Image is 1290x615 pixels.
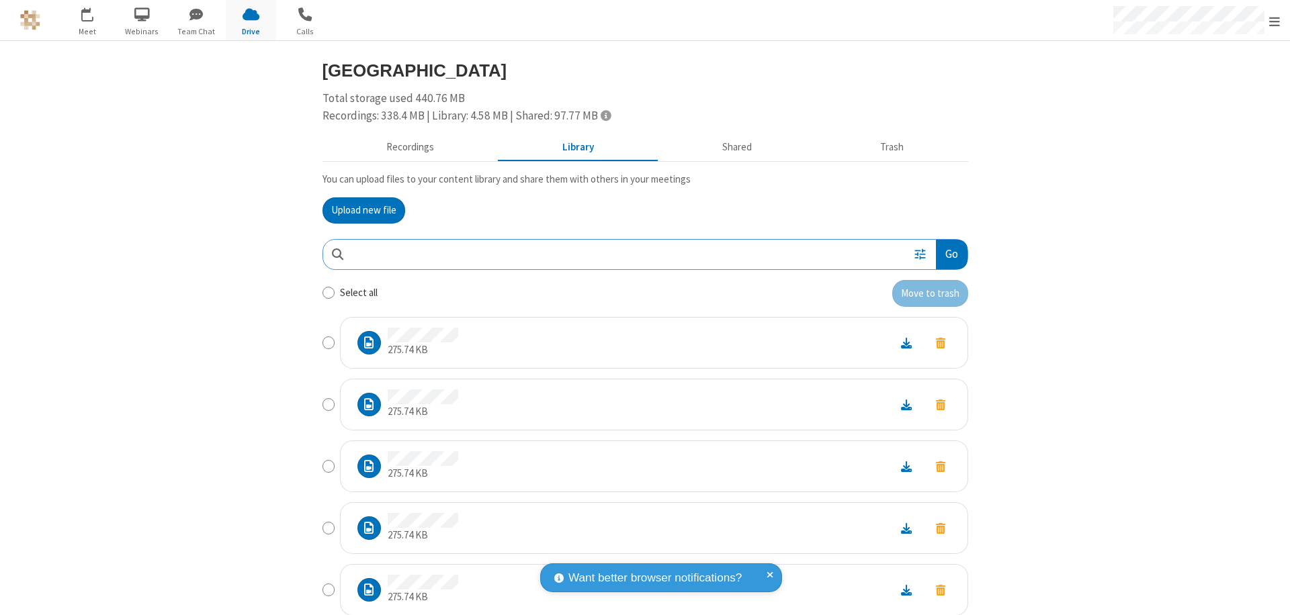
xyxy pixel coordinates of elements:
[499,135,658,160] button: Content library
[889,520,924,536] a: Download file
[388,404,458,420] p: 275.74 KB
[936,240,967,270] button: Go
[322,90,968,124] div: Total storage used 440.76 MB
[568,569,742,587] span: Want better browser notifications?
[601,109,611,121] span: Totals displayed include files that have been moved to the trash.
[280,26,331,38] span: Calls
[924,519,957,537] button: Move to trash
[388,528,458,543] p: 275.74 KB
[388,342,458,358] p: 275.74 KB
[171,26,222,38] span: Team Chat
[91,7,99,17] div: 4
[658,135,816,160] button: Shared during meetings
[322,172,968,187] p: You can upload files to your content library and share them with others in your meetings
[889,582,924,598] a: Download file
[889,397,924,412] a: Download file
[924,457,957,475] button: Move to trash
[924,395,957,414] button: Move to trash
[20,10,40,30] img: QA Selenium DO NOT DELETE OR CHANGE
[889,459,924,474] a: Download file
[388,589,458,605] p: 275.74 KB
[322,61,968,80] h3: [GEOGRAPHIC_DATA]
[117,26,167,38] span: Webinars
[892,280,968,307] button: Move to trash
[924,334,957,352] button: Move to trash
[889,335,924,350] a: Download file
[340,285,378,301] label: Select all
[226,26,276,38] span: Drive
[322,107,968,125] div: Recordings: 338.4 MB | Library: 4.58 MB | Shared: 97.77 MB
[322,135,499,160] button: Recorded meetings
[62,26,113,38] span: Meet
[322,197,405,224] button: Upload new file
[816,135,968,160] button: Trash
[924,581,957,599] button: Move to trash
[388,466,458,481] p: 275.74 KB
[1256,580,1280,606] iframe: Chat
